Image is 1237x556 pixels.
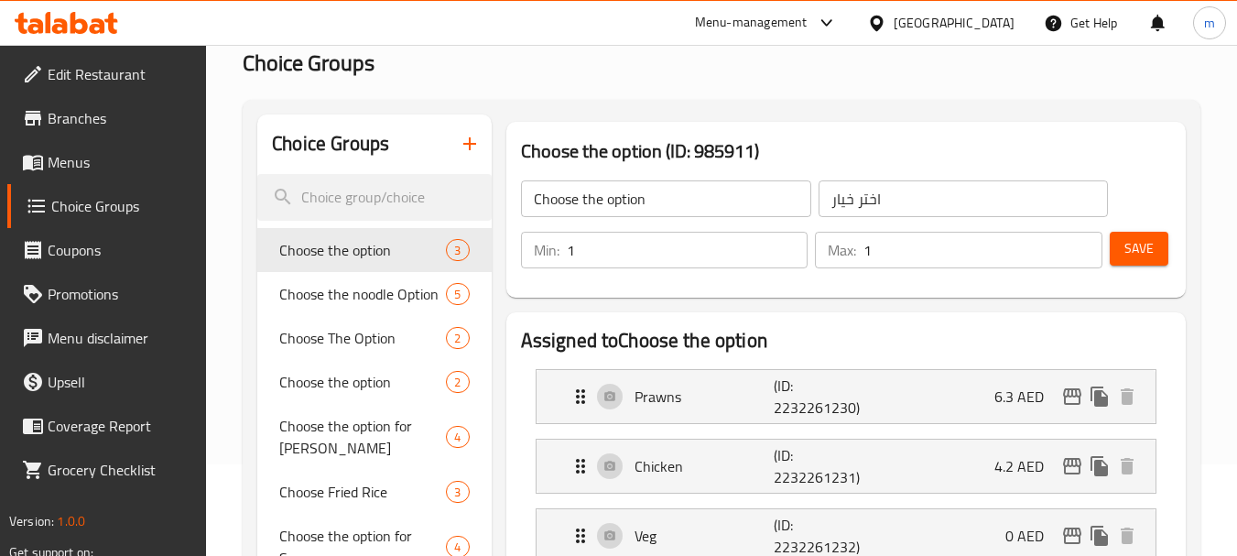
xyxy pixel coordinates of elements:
span: Upsell [48,371,192,393]
span: Choose The Option [279,327,446,349]
a: Promotions [7,272,207,316]
h3: Choose the option (ID: 985911) [521,136,1171,166]
h2: Choice Groups [272,130,389,158]
span: Coupons [48,239,192,261]
a: Choice Groups [7,184,207,228]
button: Save [1110,232,1168,266]
span: Menu disclaimer [48,327,192,349]
a: Coupons [7,228,207,272]
span: Choose the option for [PERSON_NAME] [279,415,446,459]
button: delete [1113,383,1141,410]
span: 4 [447,429,468,446]
p: 4.2 AED [994,455,1058,477]
div: Choose Fried Rice3 [257,470,491,514]
span: Menus [48,151,192,173]
div: Menu-management [695,12,808,34]
span: 3 [447,484,468,501]
div: Choices [446,239,469,261]
a: Menu disclaimer [7,316,207,360]
div: Expand [537,440,1156,493]
li: Expand [521,431,1171,501]
button: edit [1058,452,1086,480]
div: Choices [446,327,469,349]
span: 2 [447,374,468,391]
button: edit [1058,522,1086,550]
a: Edit Restaurant [7,52,207,96]
a: Upsell [7,360,207,404]
div: [GEOGRAPHIC_DATA] [894,13,1015,33]
span: Version: [9,509,54,533]
div: Choose the option2 [257,360,491,404]
span: Choose the option [279,239,446,261]
span: Choose the noodle Option [279,283,446,305]
p: Veg [635,525,775,547]
button: delete [1113,452,1141,480]
div: Choices [446,426,469,448]
button: delete [1113,522,1141,550]
div: Choose the option for [PERSON_NAME]4 [257,404,491,470]
span: 1.0.0 [57,509,85,533]
button: duplicate [1086,452,1113,480]
a: Grocery Checklist [7,448,207,492]
span: Coverage Report [48,415,192,437]
p: Chicken [635,455,775,477]
input: search [257,174,491,221]
div: Choose The Option2 [257,316,491,360]
span: Choose Fried Rice [279,481,446,503]
span: 3 [447,242,468,259]
p: 6.3 AED [994,386,1058,408]
span: m [1204,13,1215,33]
span: Promotions [48,283,192,305]
a: Menus [7,140,207,184]
div: Choose the option3 [257,228,491,272]
span: Grocery Checklist [48,459,192,481]
p: Min: [534,239,559,261]
div: Choices [446,481,469,503]
button: edit [1058,383,1086,410]
span: Save [1124,237,1154,260]
span: 4 [447,539,468,556]
a: Branches [7,96,207,140]
span: 2 [447,330,468,347]
span: 5 [447,286,468,303]
span: Choice Groups [243,42,374,83]
button: duplicate [1086,383,1113,410]
p: Prawns [635,386,775,408]
p: (ID: 2232261231) [774,444,867,488]
h2: Assigned to Choose the option [521,327,1171,354]
div: Choose the noodle Option5 [257,272,491,316]
span: Choose the option [279,371,446,393]
div: Expand [537,370,1156,423]
p: 0 AED [1005,525,1058,547]
p: Max: [828,239,856,261]
div: Choices [446,371,469,393]
li: Expand [521,362,1171,431]
a: Coverage Report [7,404,207,448]
span: Branches [48,107,192,129]
p: (ID: 2232261230) [774,375,867,419]
button: duplicate [1086,522,1113,550]
span: Edit Restaurant [48,63,192,85]
span: Choice Groups [51,195,192,217]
